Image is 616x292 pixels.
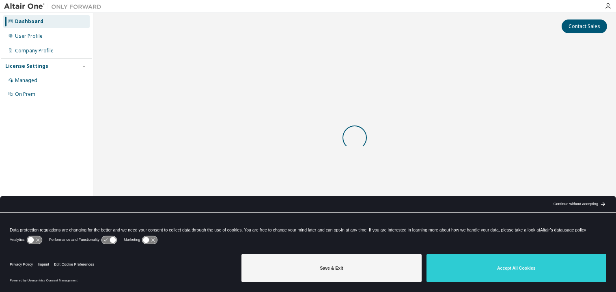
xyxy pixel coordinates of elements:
button: Contact Sales [562,19,607,33]
div: Managed [15,77,37,84]
div: Dashboard [15,18,43,25]
div: License Settings [5,63,48,69]
div: Company Profile [15,48,54,54]
div: User Profile [15,33,43,39]
div: On Prem [15,91,35,97]
img: Altair One [4,2,106,11]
